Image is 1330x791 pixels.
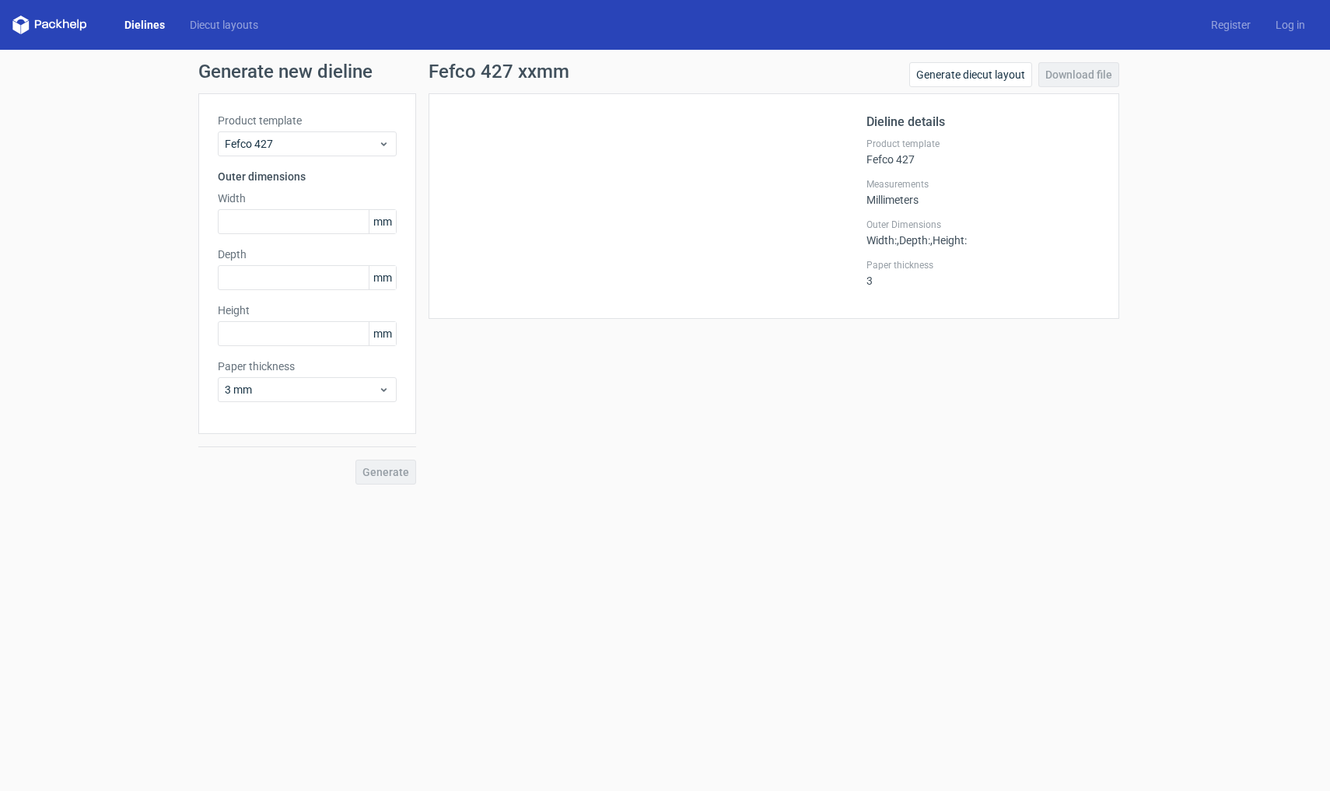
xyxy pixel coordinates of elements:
label: Product template [866,138,1100,150]
span: 3 mm [225,382,378,397]
div: Millimeters [866,178,1100,206]
label: Paper thickness [866,259,1100,271]
span: , Height : [930,234,967,247]
a: Generate diecut layout [909,62,1032,87]
a: Register [1199,17,1263,33]
div: 3 [866,259,1100,287]
span: , Depth : [897,234,930,247]
label: Depth [218,247,397,262]
label: Width [218,191,397,206]
span: Width : [866,234,897,247]
span: Fefco 427 [225,136,378,152]
h1: Fefco 427 xxmm [429,62,569,81]
span: mm [369,322,396,345]
a: Log in [1263,17,1318,33]
span: mm [369,266,396,289]
h1: Generate new dieline [198,62,1132,81]
h3: Outer dimensions [218,169,397,184]
label: Product template [218,113,397,128]
div: Fefco 427 [866,138,1100,166]
h2: Dieline details [866,113,1100,131]
label: Measurements [866,178,1100,191]
label: Height [218,303,397,318]
label: Outer Dimensions [866,219,1100,231]
a: Dielines [112,17,177,33]
span: mm [369,210,396,233]
label: Paper thickness [218,359,397,374]
a: Diecut layouts [177,17,271,33]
